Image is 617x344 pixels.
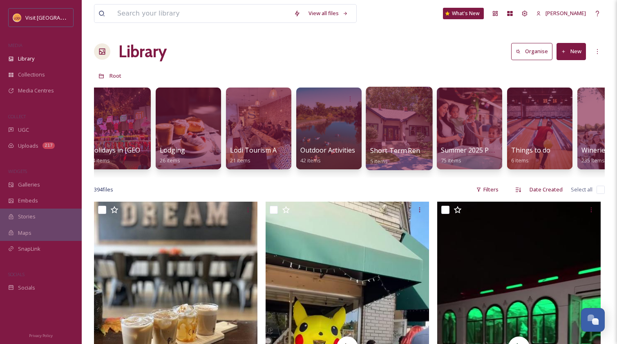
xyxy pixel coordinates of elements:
span: WIDGETS [8,168,27,174]
a: Wineries235 items [581,146,608,164]
span: [PERSON_NAME] [545,9,586,17]
a: What's New [443,8,484,19]
span: MEDIA [8,42,22,48]
a: Library [118,39,167,64]
a: Privacy Policy [29,330,53,340]
span: Summer 2025 Photo Shoot (SB Films) [441,146,554,155]
span: Short Term Rentals [370,146,431,155]
span: Outdoor Activities [300,146,355,155]
span: Library [18,55,34,63]
img: Square%20Social%20Visit%20Lodi.png [13,13,21,22]
span: Embeds [18,197,38,205]
a: View all files [304,5,352,21]
span: Lodging [160,146,185,155]
span: 26 items [160,157,180,164]
div: 217 [42,142,55,149]
span: Uploads [18,142,38,150]
span: Visit [GEOGRAPHIC_DATA] [25,13,89,21]
span: Galleries [18,181,40,189]
span: Stories [18,213,36,220]
span: Things to do [511,146,550,155]
span: 44 items [89,157,110,164]
a: Lodi Tourism Ambassadors21 items [230,146,314,164]
span: SnapLink [18,245,40,253]
button: Open Chat [581,308,605,332]
a: Lodging26 items [160,146,185,164]
span: Lodi Tourism Ambassadors [230,146,314,155]
a: Holidays in [GEOGRAPHIC_DATA]44 items [89,146,190,164]
span: Root [110,72,121,79]
button: Organise [511,43,552,60]
span: 5 items [370,157,388,164]
a: [PERSON_NAME] [532,5,590,21]
span: 235 items [581,157,605,164]
a: Things to do6 items [511,146,550,164]
span: Privacy Policy [29,333,53,338]
span: 6 items [511,157,529,164]
div: Filters [472,182,503,198]
a: Outdoor Activities42 items [300,146,355,164]
span: Select all [571,186,592,193]
span: Maps [18,229,31,237]
span: UGC [18,126,29,134]
span: SOCIALS [8,271,25,277]
span: Media Centres [18,87,54,94]
a: Root [110,71,121,81]
a: Summer 2025 Photo Shoot (SB Films)75 items [441,146,554,164]
button: New [557,43,586,60]
span: 394 file s [94,186,113,193]
span: COLLECT [8,113,26,119]
a: Organise [511,43,557,60]
span: 42 items [300,157,321,164]
span: 21 items [230,157,250,164]
div: Date Created [525,182,567,198]
input: Search your library [113,4,290,22]
span: Wineries [581,146,608,155]
span: 75 items [441,157,461,164]
a: Short Term Rentals5 items [370,147,431,165]
span: Socials [18,284,35,292]
span: Collections [18,71,45,79]
span: Holidays in [GEOGRAPHIC_DATA] [89,146,190,155]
